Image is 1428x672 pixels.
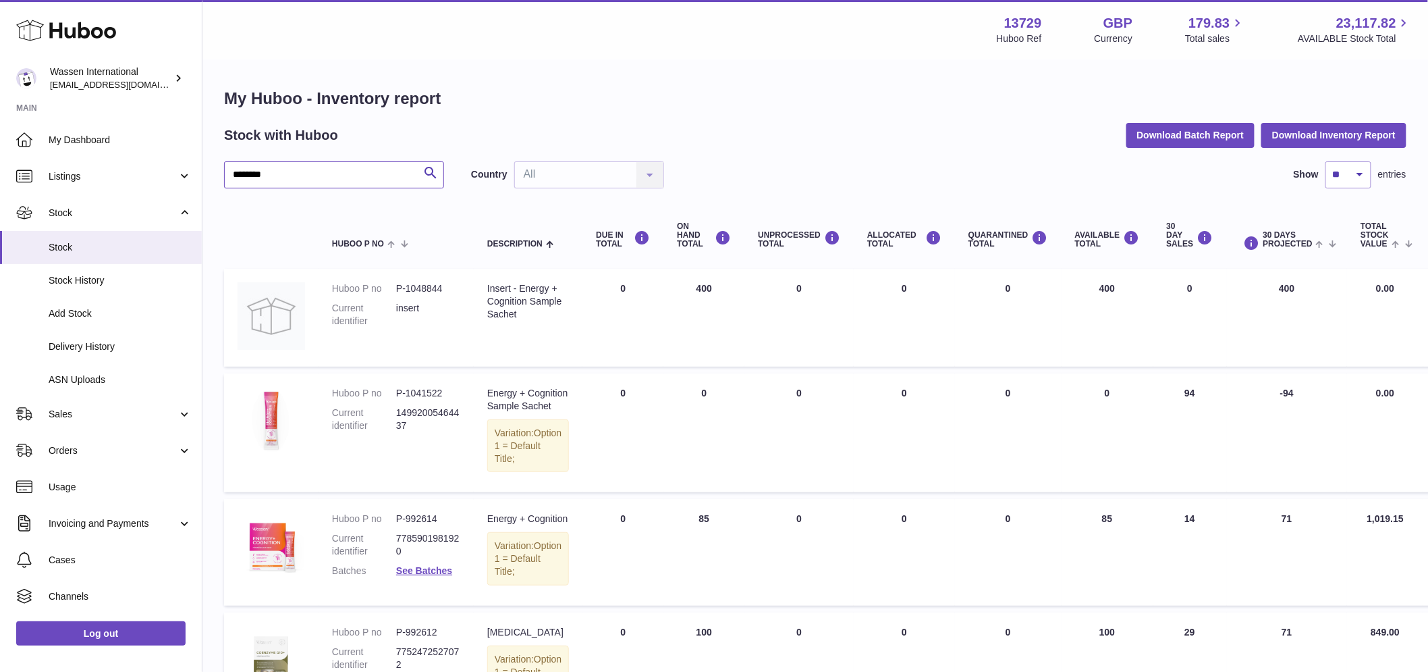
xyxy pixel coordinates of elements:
strong: GBP [1103,14,1132,32]
button: Download Inventory Report [1261,123,1406,147]
span: Add Stock [49,307,192,320]
span: 0 [1006,513,1011,524]
div: QUARANTINED Total [968,230,1048,249]
span: 0 [1006,283,1011,294]
span: 0 [1006,388,1011,398]
span: Description [487,240,543,249]
img: gemma.moses@wassen.com [16,68,36,88]
td: 94 [1153,373,1227,492]
div: Energy + Cognition [487,513,569,525]
dt: Batches [332,565,396,577]
dd: 7752472527072 [396,646,460,671]
dd: P-992612 [396,626,460,639]
span: Total stock value [1361,222,1389,249]
td: 85 [663,499,744,606]
dt: Huboo P no [332,513,396,525]
div: Variation: [487,419,569,473]
img: product image [238,282,305,350]
img: product image [238,387,305,455]
span: Sales [49,408,177,421]
button: Download Batch Report [1126,123,1255,147]
td: 0 [1062,373,1153,492]
label: Country [471,168,507,181]
dt: Current identifier [332,646,396,671]
td: 0 [744,269,854,367]
h1: My Huboo - Inventory report [224,88,1406,109]
dt: Huboo P no [332,282,396,295]
div: Insert - Energy + Cognition Sample Sachet [487,282,569,321]
span: 0 [1006,627,1011,638]
div: 30 DAY SALES [1167,222,1213,249]
span: 30 DAYS PROJECTED [1263,231,1313,249]
span: [EMAIL_ADDRESS][DOMAIN_NAME] [50,79,198,90]
td: 0 [854,499,955,606]
td: 400 [1227,269,1348,367]
dd: insert [396,302,460,328]
dd: P-1048844 [396,282,460,295]
div: [MEDICAL_DATA] [487,626,569,639]
span: Stock History [49,274,192,287]
div: Huboo Ref [997,32,1042,45]
span: 0.00 [1376,283,1394,294]
td: -94 [1227,373,1348,492]
td: 0 [582,269,663,367]
div: ALLOCATED Total [867,230,941,249]
dt: Huboo P no [332,626,396,639]
span: Cases [49,554,192,567]
td: 0 [582,499,663,606]
span: Listings [49,170,177,183]
dd: P-992614 [396,513,460,525]
div: AVAILABLE Total [1075,230,1140,249]
dt: Current identifier [332,532,396,558]
span: 179.83 [1188,14,1230,32]
span: Orders [49,444,177,457]
td: 85 [1062,499,1153,606]
span: Invoicing and Payments [49,517,177,530]
td: 0 [1153,269,1227,367]
td: 71 [1227,499,1348,606]
td: 0 [854,269,955,367]
span: Stock [49,241,192,254]
td: 0 [854,373,955,492]
td: 0 [744,373,854,492]
div: DUE IN TOTAL [596,230,650,249]
div: UNPROCESSED Total [758,230,840,249]
label: Show [1294,168,1319,181]
td: 0 [663,373,744,492]
span: Channels [49,590,192,603]
img: product image [238,513,305,580]
td: 0 [744,499,854,606]
a: See Batches [396,565,452,576]
span: entries [1378,168,1406,181]
dt: Huboo P no [332,387,396,400]
span: Stock [49,207,177,219]
div: ON HAND Total [677,222,731,249]
span: Huboo P no [332,240,384,249]
span: ASN Uploads [49,373,192,386]
span: 23,117.82 [1336,14,1396,32]
strong: 13729 [1004,14,1042,32]
span: 1,019.15 [1367,513,1404,524]
a: 23,117.82 AVAILABLE Stock Total [1298,14,1412,45]
span: AVAILABLE Stock Total [1298,32,1412,45]
span: Total sales [1185,32,1245,45]
div: Wassen International [50,66,171,91]
td: 400 [1062,269,1153,367]
dd: P-1041522 [396,387,460,400]
td: 0 [582,373,663,492]
dt: Current identifier [332,407,396,432]
a: Log out [16,621,186,646]
div: Currency [1095,32,1133,45]
span: 0.00 [1376,388,1394,398]
span: Option 1 = Default Title; [495,540,561,577]
h2: Stock with Huboo [224,126,338,145]
span: Usage [49,481,192,494]
td: 14 [1153,499,1227,606]
span: 849.00 [1371,627,1400,638]
td: 400 [663,269,744,367]
span: Option 1 = Default Title; [495,428,561,464]
div: Variation: [487,532,569,586]
dt: Current identifier [332,302,396,328]
span: My Dashboard [49,134,192,147]
dd: 14992005464437 [396,407,460,432]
